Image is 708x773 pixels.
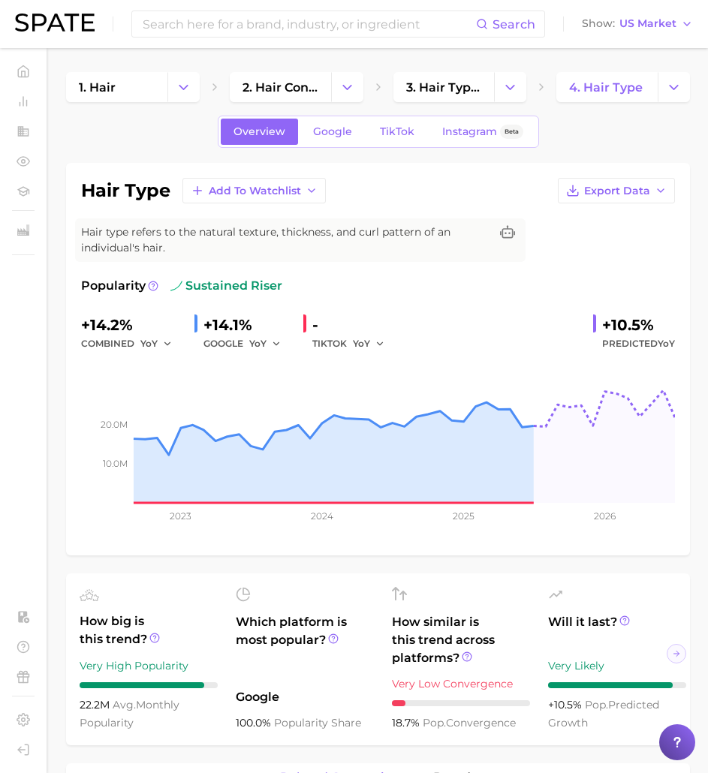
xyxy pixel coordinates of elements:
span: YoY [353,337,370,350]
span: sustained riser [170,277,282,295]
span: Show [582,20,615,28]
a: Overview [221,119,298,145]
span: How big is this trend? [80,612,218,649]
span: YoY [249,337,267,350]
div: - [312,313,395,337]
a: 4. hair type [556,72,658,102]
button: ShowUS Market [578,14,697,34]
div: GOOGLE [203,335,291,353]
button: Export Data [558,178,675,203]
input: Search here for a brand, industry, or ingredient [141,11,476,37]
span: Popularity [81,277,146,295]
span: 100.0% [236,716,274,729]
span: 2. hair concerns [243,80,318,95]
button: YoY [353,335,385,353]
a: Log out. Currently logged in with e-mail anna.katsnelson@mane.com. [12,738,35,761]
button: YoY [249,335,282,353]
span: 4. hair type [569,80,643,95]
span: YoY [658,338,675,349]
tspan: 2025 [453,510,475,522]
span: YoY [140,337,158,350]
span: Beta [505,125,519,138]
span: monthly popularity [80,698,179,729]
tspan: 2026 [594,510,616,522]
span: Hair type refers to the natural texture, thickness, and curl pattern of an individual's hair. [81,224,490,256]
div: TIKTOK [312,335,395,353]
span: 1. hair [79,80,116,95]
span: 18.7% [392,716,423,729]
a: 1. hair [66,72,167,102]
div: 9 / 10 [80,682,218,688]
abbr: average [113,698,136,711]
abbr: popularity index [585,698,608,711]
div: Very Likely [548,657,686,675]
button: Scroll Right [667,644,686,663]
a: 3. hair types [393,72,495,102]
button: Change Category [494,72,526,102]
abbr: popularity index [423,716,446,729]
button: Change Category [658,72,690,102]
div: combined [81,335,182,353]
button: Add to Watchlist [182,178,326,203]
button: Change Category [331,72,363,102]
a: Google [300,119,365,145]
span: Predicted [602,335,675,353]
h1: hair type [81,182,170,200]
div: +14.2% [81,313,182,337]
tspan: 2024 [311,510,333,522]
span: +10.5% [548,698,585,711]
span: predicted growth [548,698,659,729]
div: Very High Popularity [80,657,218,675]
span: Google [313,125,352,138]
a: 2. hair concerns [230,72,331,102]
span: convergence [423,716,516,729]
span: Instagram [442,125,497,138]
div: 9 / 10 [548,682,686,688]
span: popularity share [274,716,361,729]
span: Export Data [584,185,650,197]
span: 3. hair types [406,80,482,95]
img: SPATE [15,14,95,32]
img: sustained riser [170,280,182,292]
button: YoY [140,335,173,353]
span: TikTok [380,125,414,138]
span: Overview [233,125,285,138]
tspan: 2023 [170,510,191,522]
div: +10.5% [602,313,675,337]
span: Add to Watchlist [209,185,301,197]
div: 1 / 10 [392,700,530,706]
a: InstagramBeta [429,119,536,145]
div: +14.1% [203,313,291,337]
span: Which platform is most popular? [236,613,374,681]
span: Google [236,688,374,706]
span: 22.2m [80,698,113,711]
button: Change Category [167,72,200,102]
span: Will it last? [548,613,686,649]
span: How similar is this trend across platforms? [392,613,530,667]
a: TikTok [367,119,427,145]
span: Search [493,17,535,32]
span: US Market [619,20,676,28]
div: Very Low Convergence [392,675,530,693]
